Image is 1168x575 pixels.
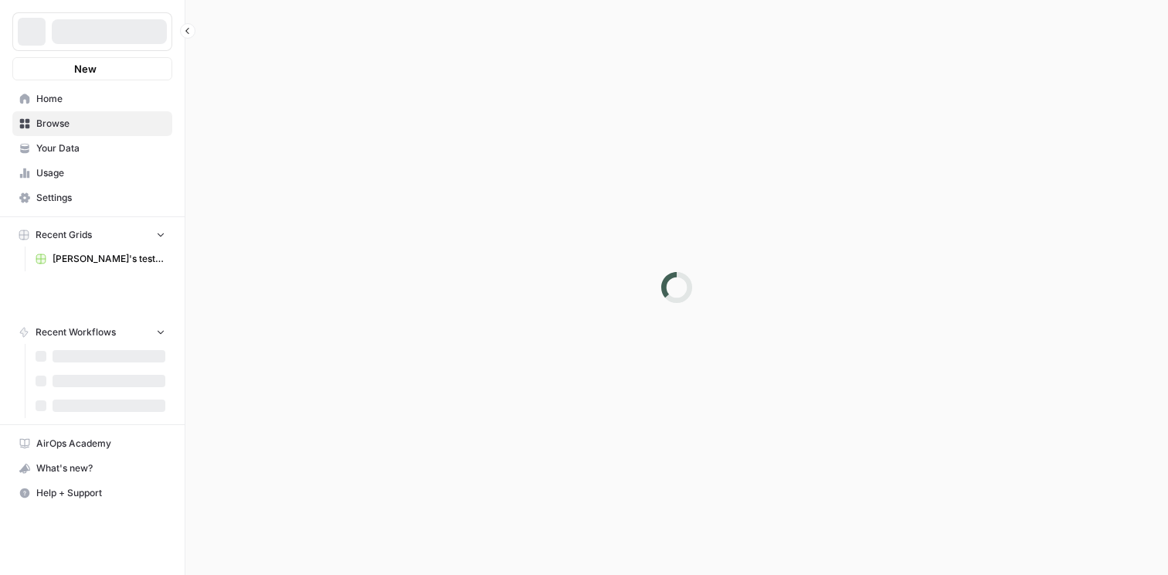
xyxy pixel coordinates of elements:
span: Home [36,92,165,106]
button: Recent Grids [12,223,172,247]
button: Help + Support [12,481,172,505]
span: Help + Support [36,486,165,500]
span: [PERSON_NAME]'s test Grid [53,252,165,266]
a: Usage [12,161,172,185]
span: Your Data [36,141,165,155]
button: What's new? [12,456,172,481]
a: Settings [12,185,172,210]
button: New [12,57,172,80]
button: Recent Workflows [12,321,172,344]
span: AirOps Academy [36,437,165,451]
span: Recent Grids [36,228,92,242]
a: Your Data [12,136,172,161]
span: Browse [36,117,165,131]
a: AirOps Academy [12,431,172,456]
a: Home [12,87,172,111]
span: Recent Workflows [36,325,116,339]
span: New [74,61,97,77]
span: Settings [36,191,165,205]
div: What's new? [13,457,171,480]
a: Browse [12,111,172,136]
span: Usage [36,166,165,180]
a: [PERSON_NAME]'s test Grid [29,247,172,271]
